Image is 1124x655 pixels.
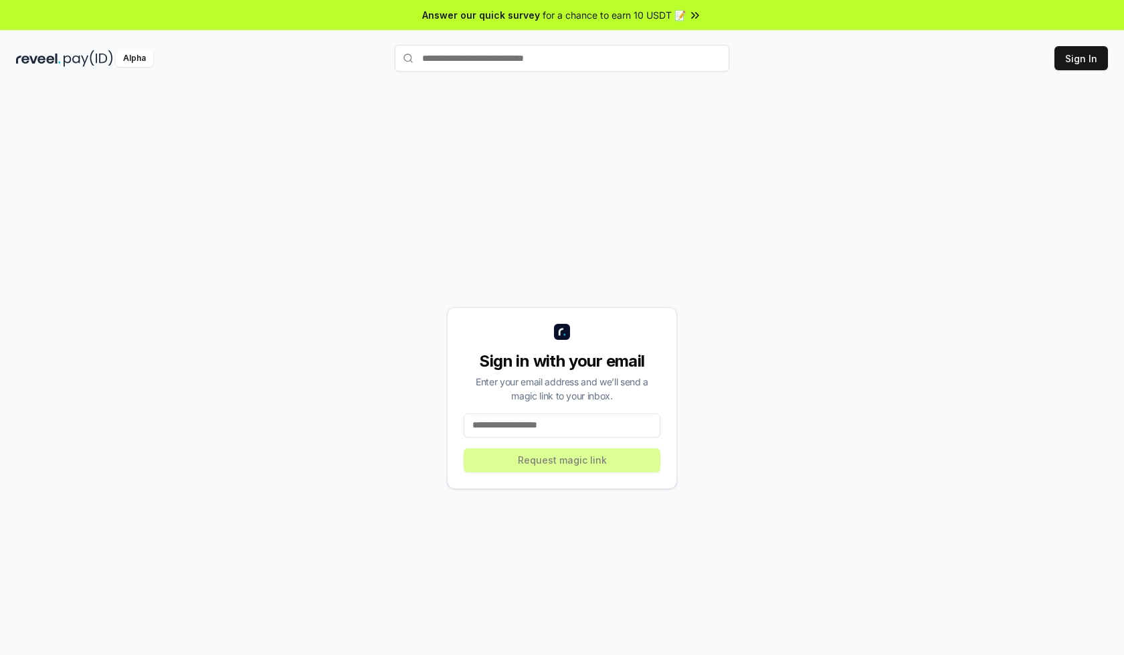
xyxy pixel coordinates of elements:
[16,50,61,67] img: reveel_dark
[464,375,660,403] div: Enter your email address and we’ll send a magic link to your inbox.
[543,8,686,22] span: for a chance to earn 10 USDT 📝
[464,351,660,372] div: Sign in with your email
[422,8,540,22] span: Answer our quick survey
[554,324,570,340] img: logo_small
[1054,46,1108,70] button: Sign In
[64,50,113,67] img: pay_id
[116,50,153,67] div: Alpha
